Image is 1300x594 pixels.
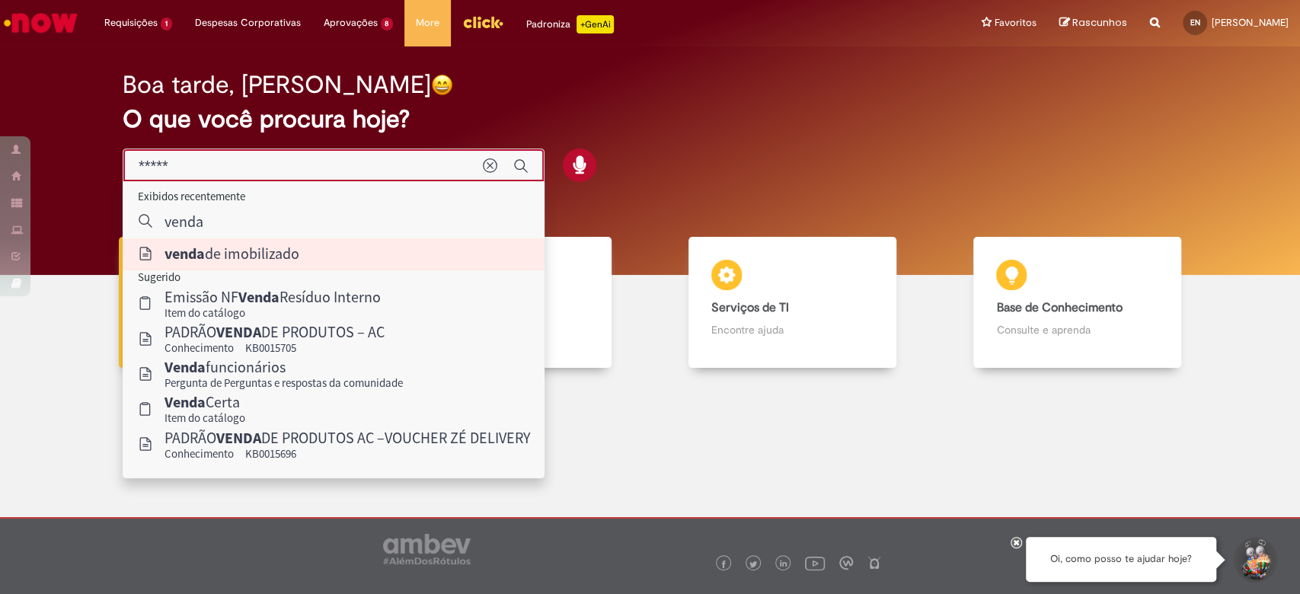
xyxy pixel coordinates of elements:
[935,237,1220,369] a: Base de Conhecimento Consulte e aprenda
[805,553,825,573] img: logo_footer_youtube.png
[749,560,757,568] img: logo_footer_twitter.png
[995,15,1036,30] span: Favoritos
[711,300,789,315] b: Serviços de TI
[431,74,453,96] img: happy-face.png
[195,15,301,30] span: Despesas Corporativas
[1059,16,1127,30] a: Rascunhos
[526,15,614,34] div: Padroniza
[839,556,853,570] img: logo_footer_workplace.png
[2,8,80,38] img: ServiceNow
[1026,537,1216,582] div: Oi, como posso te ajudar hoje?
[996,322,1158,337] p: Consulte e aprenda
[80,237,365,369] a: Tirar dúvidas Tirar dúvidas com Lupi Assist e Gen Ai
[383,534,471,564] img: logo_footer_ambev_rotulo_gray.png
[1212,16,1289,29] span: [PERSON_NAME]
[462,11,503,34] img: click_logo_yellow_360x200.png
[1072,15,1127,30] span: Rascunhos
[1190,18,1200,27] span: EN
[1231,537,1277,583] button: Iniciar Conversa de Suporte
[123,106,1177,133] h2: O que você procura hoje?
[381,18,394,30] span: 8
[416,15,439,30] span: More
[104,15,158,30] span: Requisições
[867,556,881,570] img: logo_footer_naosei.png
[650,237,935,369] a: Serviços de TI Encontre ajuda
[324,15,378,30] span: Aprovações
[780,560,787,569] img: logo_footer_linkedin.png
[577,15,614,34] p: +GenAi
[123,72,431,98] h2: Boa tarde, [PERSON_NAME]
[161,18,172,30] span: 1
[996,300,1122,315] b: Base de Conhecimento
[720,560,727,568] img: logo_footer_facebook.png
[711,322,874,337] p: Encontre ajuda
